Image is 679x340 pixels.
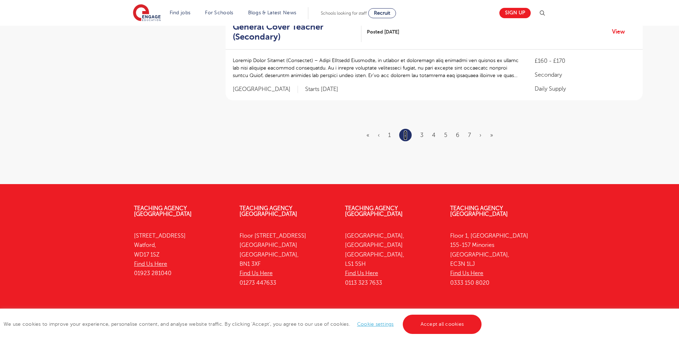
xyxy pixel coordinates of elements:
[404,131,407,140] a: 2
[420,132,423,138] a: 3
[374,10,390,16] span: Recruit
[444,132,447,138] a: 5
[240,205,297,217] a: Teaching Agency [GEOGRAPHIC_DATA]
[321,11,367,16] span: Schools looking for staff
[345,231,440,288] p: [GEOGRAPHIC_DATA], [GEOGRAPHIC_DATA] [GEOGRAPHIC_DATA], LS1 5SH 0113 323 7633
[240,270,273,276] a: Find Us Here
[368,8,396,18] a: Recruit
[450,270,483,276] a: Find Us Here
[490,132,493,138] a: Last
[4,321,483,327] span: We use cookies to improve your experience, personalise content, and analyse website traffic. By c...
[378,132,380,138] a: Previous
[450,205,508,217] a: Teaching Agency [GEOGRAPHIC_DATA]
[366,132,369,138] a: First
[456,132,459,138] a: 6
[612,27,630,36] a: View
[205,10,233,15] a: For Schools
[535,71,636,79] p: Secondary
[388,132,391,138] a: 1
[233,22,356,42] h2: General Cover Teacher (Secondary)
[233,57,521,79] p: Loremip Dolor Sitamet (Consectet) – Adipi ElItsedd Eiusmodte, in utlabor et doloremagn aliq enima...
[450,231,545,288] p: Floor 1, [GEOGRAPHIC_DATA] 155-157 Minories [GEOGRAPHIC_DATA], EC3N 1LJ 0333 150 8020
[535,57,636,65] p: £160 - £170
[133,4,161,22] img: Engage Education
[345,270,378,276] a: Find Us Here
[345,205,403,217] a: Teaching Agency [GEOGRAPHIC_DATA]
[134,205,192,217] a: Teaching Agency [GEOGRAPHIC_DATA]
[357,321,394,327] a: Cookie settings
[233,86,298,93] span: [GEOGRAPHIC_DATA]
[479,132,482,138] a: Next
[233,22,361,42] a: General Cover Teacher (Secondary)
[468,132,471,138] a: 7
[432,132,436,138] a: 4
[367,28,399,36] span: Posted [DATE]
[403,315,482,334] a: Accept all cookies
[499,8,531,18] a: Sign up
[134,261,167,267] a: Find Us Here
[170,10,191,15] a: Find jobs
[535,85,636,93] p: Daily Supply
[240,231,334,288] p: Floor [STREET_ADDRESS] [GEOGRAPHIC_DATA] [GEOGRAPHIC_DATA], BN1 3XF 01273 447633
[248,10,297,15] a: Blogs & Latest News
[305,86,338,93] p: Starts [DATE]
[134,231,229,278] p: [STREET_ADDRESS] Watford, WD17 1SZ 01923 281040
